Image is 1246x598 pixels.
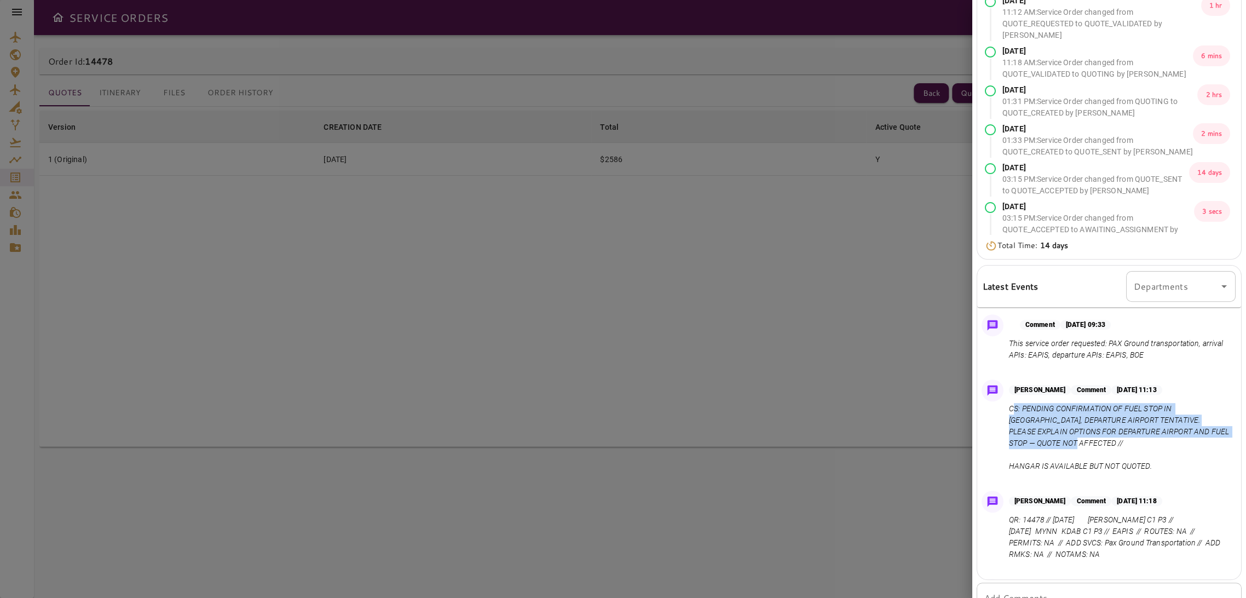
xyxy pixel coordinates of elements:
p: [DATE] [1002,201,1194,212]
p: [DATE] 11:18 [1111,496,1162,506]
p: [PERSON_NAME] [1009,385,1071,395]
button: Open [1216,279,1232,294]
img: Message Icon [985,494,1000,509]
img: Message Icon [985,318,1000,333]
p: [DATE] 09:33 [1060,320,1111,330]
p: [DATE] 11:13 [1111,385,1162,395]
p: 2 hrs [1197,84,1230,105]
p: 03:15 PM : Service Order changed from QUOTE_ACCEPTED to AWAITING_ASSIGNMENT by [PERSON_NAME] [1002,212,1194,247]
h6: Latest Events [983,279,1039,294]
p: 01:33 PM : Service Order changed from QUOTE_CREATED to QUOTE_SENT by [PERSON_NAME] [1002,135,1193,158]
p: 2 mins [1193,123,1230,144]
p: [PERSON_NAME] [1009,496,1071,506]
p: 11:18 AM : Service Order changed from QUOTE_VALIDATED to QUOTING by [PERSON_NAME] [1002,57,1193,80]
p: CS: PENDING CONFIRMATION OF FUEL STOP IN [GEOGRAPHIC_DATA], DEPARTURE AIRPORT TENTATIVE. PLEASE E... [1009,403,1231,472]
p: 11:12 AM : Service Order changed from QUOTE_REQUESTED to QUOTE_VALIDATED by [PERSON_NAME] [1002,7,1201,41]
p: Comment [1071,385,1111,395]
p: 01:31 PM : Service Order changed from QUOTING to QUOTE_CREATED by [PERSON_NAME] [1002,96,1197,119]
p: [DATE] [1002,84,1197,96]
p: Comment [1071,496,1111,506]
p: [DATE] [1002,162,1189,174]
p: QR: 14478 // [DATE] [PERSON_NAME] C1 P3 // [DATE] MYNN KDAB C1 P3 // EAPIS // ROUTES: NA // PERMI... [1009,514,1231,560]
p: 14 days [1189,162,1230,183]
p: [DATE] [1002,45,1193,57]
img: Timer Icon [985,240,997,251]
p: [DATE] [1002,123,1193,135]
p: This service order requested: PAX Ground transportation, arrival APIs: EAPIS, departure APIs: EAP... [1009,338,1231,361]
p: Total Time: [997,240,1069,251]
b: 14 days [1040,240,1069,251]
p: Comment [1020,320,1060,330]
p: 6 mins [1193,45,1230,66]
p: 03:15 PM : Service Order changed from QUOTE_SENT to QUOTE_ACCEPTED by [PERSON_NAME] [1002,174,1189,197]
img: Message Icon [985,383,1000,398]
p: 3 secs [1194,201,1230,222]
